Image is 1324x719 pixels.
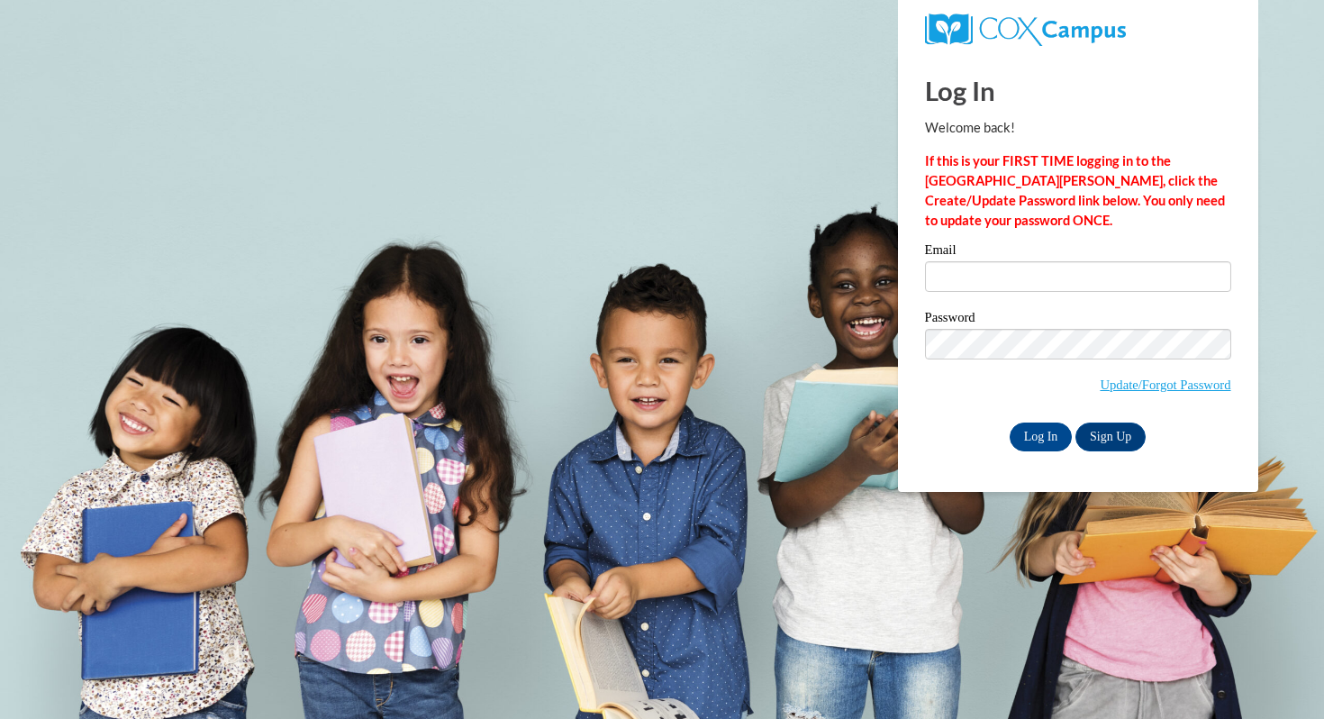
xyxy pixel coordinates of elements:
[925,72,1231,109] h1: Log In
[925,14,1126,46] img: COX Campus
[1075,423,1146,451] a: Sign Up
[1100,378,1230,392] a: Update/Forgot Password
[925,311,1231,329] label: Password
[925,21,1126,36] a: COX Campus
[1010,423,1073,451] input: Log In
[925,243,1231,261] label: Email
[925,153,1225,228] strong: If this is your FIRST TIME logging in to the [GEOGRAPHIC_DATA][PERSON_NAME], click the Create/Upd...
[925,118,1231,138] p: Welcome back!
